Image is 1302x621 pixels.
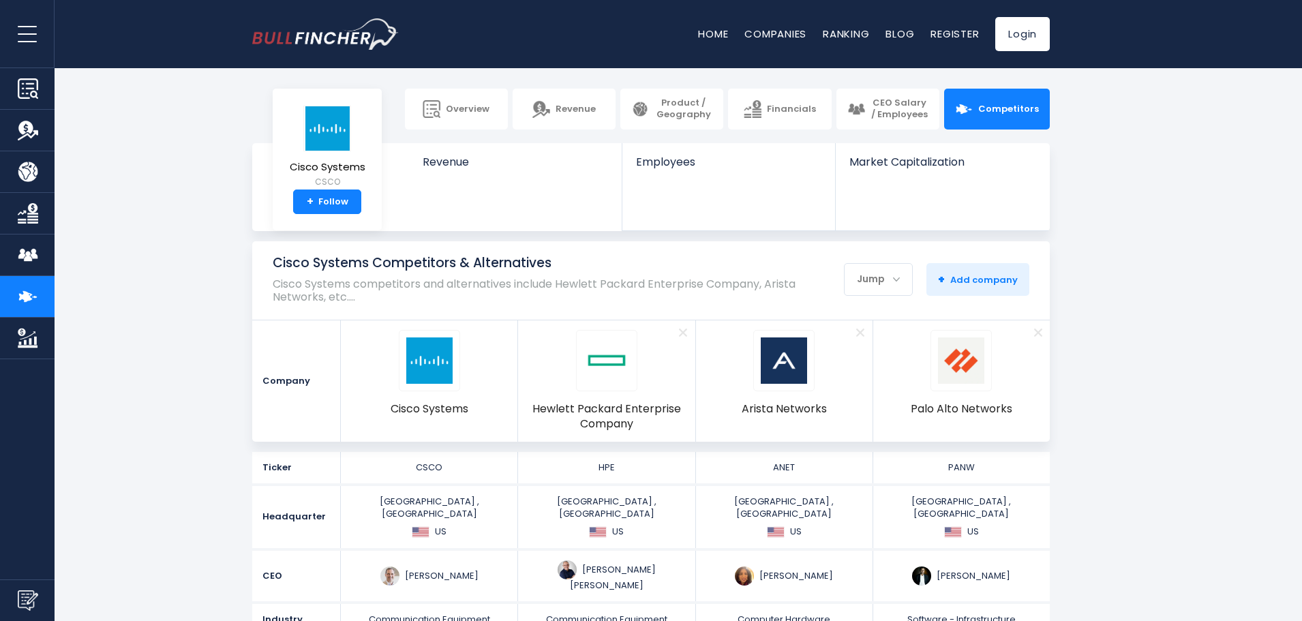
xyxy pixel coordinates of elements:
a: Competitors [944,89,1050,130]
strong: + [307,196,314,208]
div: Ticker [252,452,341,483]
div: [PERSON_NAME] [345,566,513,586]
img: CSCO logo [406,337,453,384]
a: Cisco Systems CSCO [289,105,366,190]
a: ANET logo Arista Networks [742,330,827,432]
img: chuck-robbins.jpg [380,566,399,586]
a: Blog [885,27,914,41]
span: US [435,526,446,538]
span: Add company [938,273,1018,286]
span: Revenue [423,155,609,168]
a: CSCO logo Cisco Systems [391,330,468,432]
span: Arista Networks [742,402,827,416]
div: [PERSON_NAME] [PERSON_NAME] [522,560,691,592]
button: +Add company [926,263,1029,296]
a: PANW logo Palo Alto Networks [911,330,1012,432]
a: Revenue [513,89,616,130]
a: Companies [744,27,806,41]
div: [GEOGRAPHIC_DATA] ,[GEOGRAPHIC_DATA] [522,496,691,539]
a: HPE logo Hewlett Packard Enterprise Company [522,330,691,432]
span: Cisco Systems [290,162,365,173]
span: US [612,526,624,538]
span: Cisco Systems [391,402,468,416]
a: CEO Salary / Employees [836,89,939,130]
img: HPE logo [584,337,630,384]
div: [PERSON_NAME] [877,566,1046,586]
small: CSCO [290,176,365,188]
a: +Follow [293,190,361,214]
img: antonio-neri.jpg [558,560,577,579]
div: [GEOGRAPHIC_DATA] ,[GEOGRAPHIC_DATA] [877,496,1046,539]
a: Overview [405,89,508,130]
span: Product / Geography [654,97,712,121]
div: CSCO [345,461,513,474]
h1: Cisco Systems Competitors & Alternatives [273,255,819,272]
span: Palo Alto Networks [911,402,1012,416]
span: Competitors [978,104,1039,115]
div: CEO [252,551,341,601]
a: Financials [728,89,831,130]
div: PANW [877,461,1046,474]
div: HPE [522,461,691,474]
a: Product / Geography [620,89,723,130]
a: Remove [849,320,873,344]
div: [PERSON_NAME] [700,566,868,586]
img: PANW logo [938,337,984,384]
a: Ranking [823,27,869,41]
a: Remove [1026,320,1050,344]
span: Employees [636,155,821,168]
a: Remove [671,320,695,344]
span: Financials [767,104,816,115]
img: ANET logo [761,337,807,384]
a: Revenue [409,143,622,192]
p: Cisco Systems competitors and alternatives include Hewlett Packard Enterprise Company, Arista Net... [273,277,819,303]
a: Employees [622,143,834,192]
span: Market Capitalization [849,155,1035,168]
span: US [790,526,802,538]
span: Hewlett Packard Enterprise Company [522,402,691,432]
div: [GEOGRAPHIC_DATA] ,[GEOGRAPHIC_DATA] [700,496,868,539]
a: Home [698,27,728,41]
img: nikesh-arora.jpg [912,566,931,586]
img: jayshree-ullal.jpg [735,566,754,586]
img: bullfincher logo [252,18,399,50]
span: Revenue [556,104,596,115]
a: Market Capitalization [836,143,1048,192]
a: Go to homepage [252,18,399,50]
div: Jump [845,264,912,293]
strong: + [938,271,945,287]
span: CEO Salary / Employees [870,97,928,121]
div: ANET [700,461,868,474]
a: Login [995,17,1050,51]
div: [GEOGRAPHIC_DATA] ,[GEOGRAPHIC_DATA] [345,496,513,539]
span: US [967,526,979,538]
div: Company [252,320,341,442]
div: Headquarter [252,486,341,548]
span: Overview [446,104,489,115]
a: Register [930,27,979,41]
